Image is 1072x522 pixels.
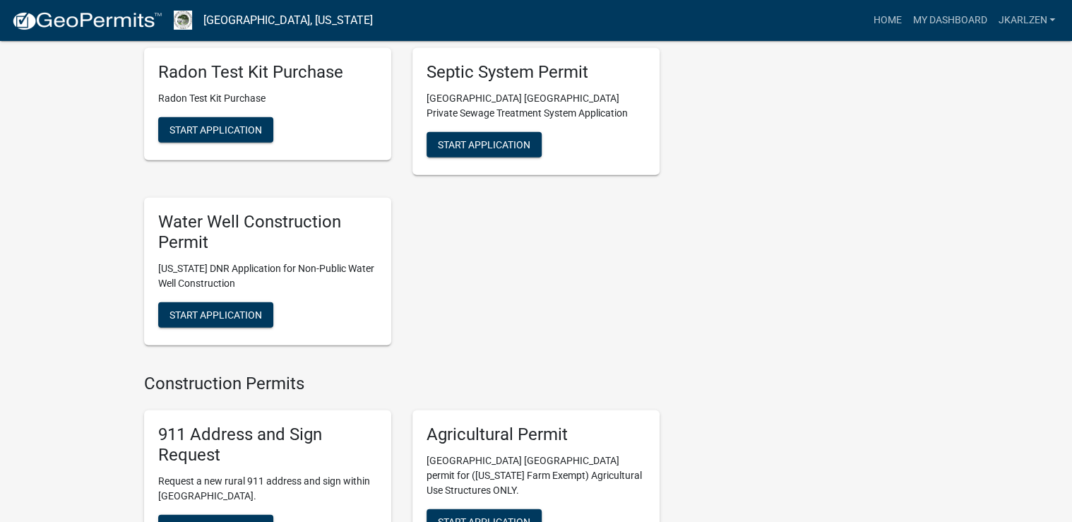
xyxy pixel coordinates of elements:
p: Request a new rural 911 address and sign within [GEOGRAPHIC_DATA]. [158,474,377,504]
a: JKarlzen [992,7,1061,34]
a: Home [867,7,907,34]
a: My Dashboard [907,7,992,34]
button: Start Application [158,117,273,143]
p: [GEOGRAPHIC_DATA] [GEOGRAPHIC_DATA] permit for ([US_STATE] Farm Exempt) Agricultural Use Structur... [427,453,645,498]
h4: Construction Permits [144,374,660,394]
p: [GEOGRAPHIC_DATA] [GEOGRAPHIC_DATA] Private Sewage Treatment System Application [427,91,645,121]
h5: Radon Test Kit Purchase [158,62,377,83]
h5: 911 Address and Sign Request [158,425,377,465]
span: Start Application [438,139,530,150]
p: Radon Test Kit Purchase [158,91,377,106]
h5: Septic System Permit [427,62,645,83]
span: Start Application [169,124,262,136]
button: Start Application [427,132,542,158]
img: Boone County, Iowa [174,11,192,30]
button: Start Application [158,302,273,328]
a: [GEOGRAPHIC_DATA], [US_STATE] [203,8,373,32]
h5: Water Well Construction Permit [158,212,377,253]
span: Start Application [169,309,262,320]
h5: Agricultural Permit [427,425,645,445]
p: [US_STATE] DNR Application for Non-Public Water Well Construction [158,261,377,291]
